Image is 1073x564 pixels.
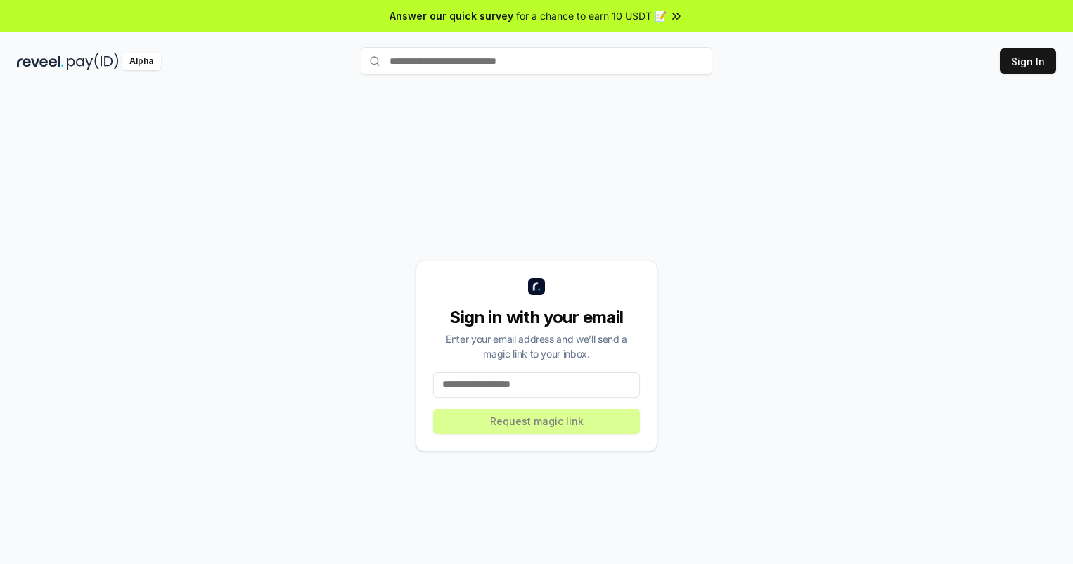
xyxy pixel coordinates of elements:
span: for a chance to earn 10 USDT 📝 [516,8,667,23]
img: pay_id [67,53,119,70]
div: Alpha [122,53,161,70]
div: Enter your email address and we’ll send a magic link to your inbox. [433,332,640,361]
img: reveel_dark [17,53,64,70]
span: Answer our quick survey [390,8,513,23]
div: Sign in with your email [433,306,640,329]
img: logo_small [528,278,545,295]
button: Sign In [1000,48,1056,74]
